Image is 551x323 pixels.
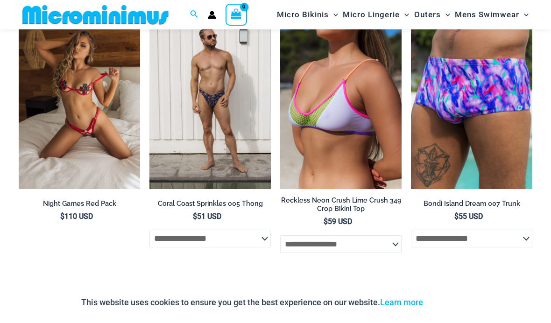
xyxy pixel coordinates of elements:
[441,3,450,27] span: Menu Toggle
[329,3,338,27] span: Menu Toggle
[412,3,452,27] a: OutersMenu ToggleMenu Toggle
[193,212,221,221] bdi: 51 USD
[414,3,441,27] span: Outers
[149,7,271,189] img: Coral Coast Sprinkles 005 Thong 06
[343,3,400,27] span: Micro Lingerie
[324,217,352,226] bdi: 59 USD
[273,1,532,28] nav: Site Navigation
[452,3,531,27] a: Mens SwimwearMenu ToggleMenu Toggle
[340,3,411,27] a: Micro LingerieMenu ToggleMenu Toggle
[226,4,247,25] a: View Shopping Cart, empty
[411,199,532,211] a: Bondi Island Dream 007 Trunk
[208,11,216,19] a: Account icon link
[324,217,328,226] span: $
[60,212,93,221] bdi: 110 USD
[280,196,402,217] a: Reckless Neon Crush Lime Crush 349 Crop Bikini Top
[411,199,532,208] h2: Bondi Island Dream 007 Trunk
[19,199,140,211] a: Night Games Red Pack
[280,196,402,213] h2: Reckless Neon Crush Lime Crush 349 Crop Bikini Top
[380,297,423,307] a: Learn more
[60,212,64,221] span: $
[411,7,532,189] img: Bondi Island Dream 007 Trunk 01
[193,212,197,221] span: $
[19,199,140,208] h2: Night Games Red Pack
[280,7,402,189] img: Reckless Neon Crush Lime Crush 349 Crop Top 01
[19,4,172,25] img: MM SHOP LOGO FLAT
[280,7,402,189] a: Reckless Neon Crush Lime Crush 349 Crop Top 01Reckless Neon Crush Lime Crush 349 Crop Top 02Reckl...
[411,7,532,189] a: Bondi Island Dream 007 Trunk 01Bondi Island Dream 007 Trunk 03Bondi Island Dream 007 Trunk 03
[454,212,483,221] bdi: 55 USD
[19,7,140,189] img: Night Games Red 1133 Bralette 6133 Thong 04
[400,3,409,27] span: Menu Toggle
[277,3,329,27] span: Micro Bikinis
[455,3,519,27] span: Mens Swimwear
[19,7,140,189] a: Night Games Red 1133 Bralette 6133 Thong 04Night Games Red 1133 Bralette 6133 Thong 06Night Games...
[81,295,423,309] p: This website uses cookies to ensure you get the best experience on our website.
[519,3,529,27] span: Menu Toggle
[190,9,198,21] a: Search icon link
[430,291,470,314] button: Accept
[149,199,271,211] a: Coral Coast Sprinkles 005 Thong
[275,3,340,27] a: Micro BikinisMenu ToggleMenu Toggle
[454,212,459,221] span: $
[149,199,271,208] h2: Coral Coast Sprinkles 005 Thong
[149,7,271,189] a: Coral Coast Sprinkles 005 Thong 06Coral Coast Sprinkles 005 Thong 08Coral Coast Sprinkles 005 Tho...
